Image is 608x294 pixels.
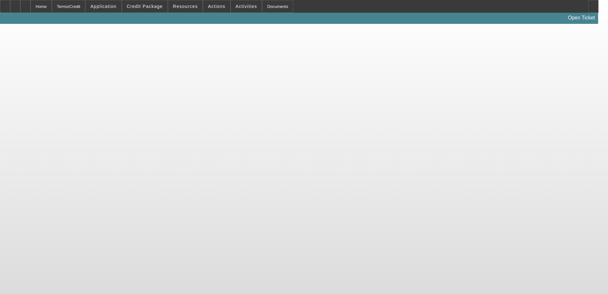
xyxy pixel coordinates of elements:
span: Resources [173,4,198,9]
span: Actions [208,4,225,9]
button: Application [86,0,121,12]
span: Activities [236,4,257,9]
button: Credit Package [122,0,168,12]
button: Actions [203,0,230,12]
span: Credit Package [127,4,163,9]
a: Open Ticket [565,12,598,23]
button: Activities [231,0,262,12]
span: Application [90,4,116,9]
button: Resources [168,0,203,12]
